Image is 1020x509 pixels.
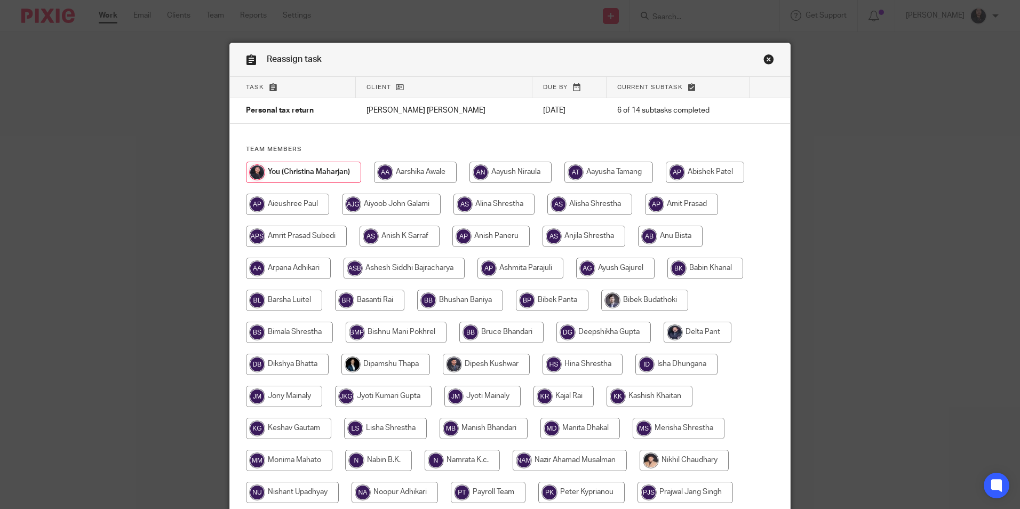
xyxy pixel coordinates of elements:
[267,55,322,63] span: Reassign task
[366,84,391,90] span: Client
[366,105,522,116] p: [PERSON_NAME] [PERSON_NAME]
[246,145,774,154] h4: Team members
[617,84,683,90] span: Current subtask
[543,105,596,116] p: [DATE]
[543,84,568,90] span: Due by
[763,54,774,68] a: Close this dialog window
[246,84,264,90] span: Task
[246,107,314,115] span: Personal tax return
[607,98,750,124] td: 6 of 14 subtasks completed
